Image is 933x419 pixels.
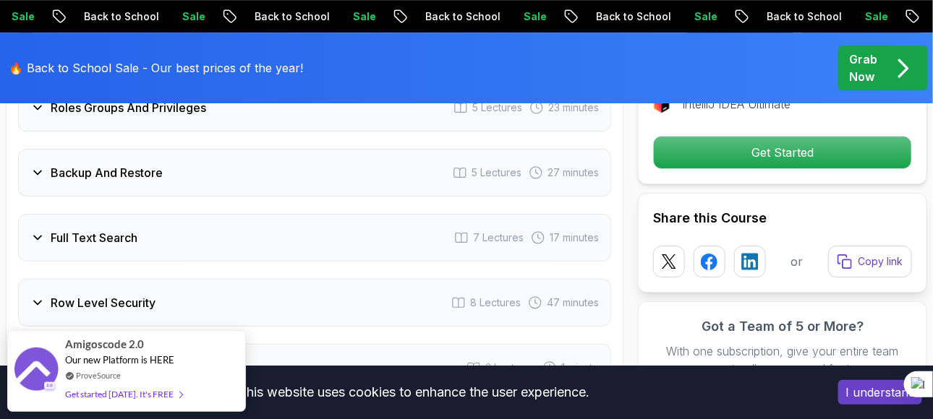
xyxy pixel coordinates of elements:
span: 27 minutes [548,165,599,180]
span: Our new Platform is HERE [65,354,174,366]
button: Copy link [828,246,912,277]
span: 5 Lectures [472,165,521,180]
p: Get Started [654,137,911,168]
p: Back to School [410,9,508,24]
p: Sale [167,9,213,24]
span: Amigoscode 2.0 [65,336,144,353]
button: Accept cookies [838,380,922,405]
span: 7 Lectures [473,230,524,245]
span: 5 Lectures [472,100,522,115]
button: Backup And Restore5 Lectures 27 minutes [18,149,611,196]
button: Get Started [653,136,912,169]
img: provesource social proof notification image [14,347,58,394]
a: ProveSource [76,369,121,381]
p: Back to School [751,9,850,24]
h3: Roles Groups And Privileges [51,99,206,116]
button: Row Level Security8 Lectures 47 minutes [18,279,611,327]
p: Back to School [239,9,338,24]
p: Sale [679,9,725,24]
div: Get started [DATE]. It's FREE [65,386,182,402]
h3: Full Text Search [51,229,137,246]
div: This website uses cookies to enhance the user experience. [11,376,817,408]
button: Next Steps3 Lectures 1 minute [18,344,611,392]
p: Back to School [69,9,167,24]
p: Grab Now [849,51,877,85]
h3: Backup And Restore [51,164,163,181]
span: 8 Lectures [470,295,521,310]
button: Full Text Search7 Lectures 17 minutes [18,214,611,262]
p: Sale [850,9,896,24]
button: Roles Groups And Privileges5 Lectures 23 minutes [18,84,611,131]
p: IntelliJ IDEA Ultimate [682,95,791,113]
span: 1 minute [561,360,599,375]
p: or [791,253,804,270]
span: 17 minutes [550,230,599,245]
h3: Row Level Security [51,294,155,311]
h2: Share this Course [653,208,912,228]
p: Sale [338,9,384,24]
span: 47 minutes [547,295,599,310]
p: Copy link [858,254,903,269]
span: 3 Lectures [485,360,535,375]
img: jetbrains logo [653,95,670,113]
p: With one subscription, give your entire team access to all courses and features. [653,342,912,377]
p: 🔥 Back to School Sale - Our best prices of the year! [9,59,303,77]
p: Back to School [581,9,679,24]
p: Sale [508,9,555,24]
span: 23 minutes [548,100,599,115]
h3: Got a Team of 5 or More? [653,316,912,337]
